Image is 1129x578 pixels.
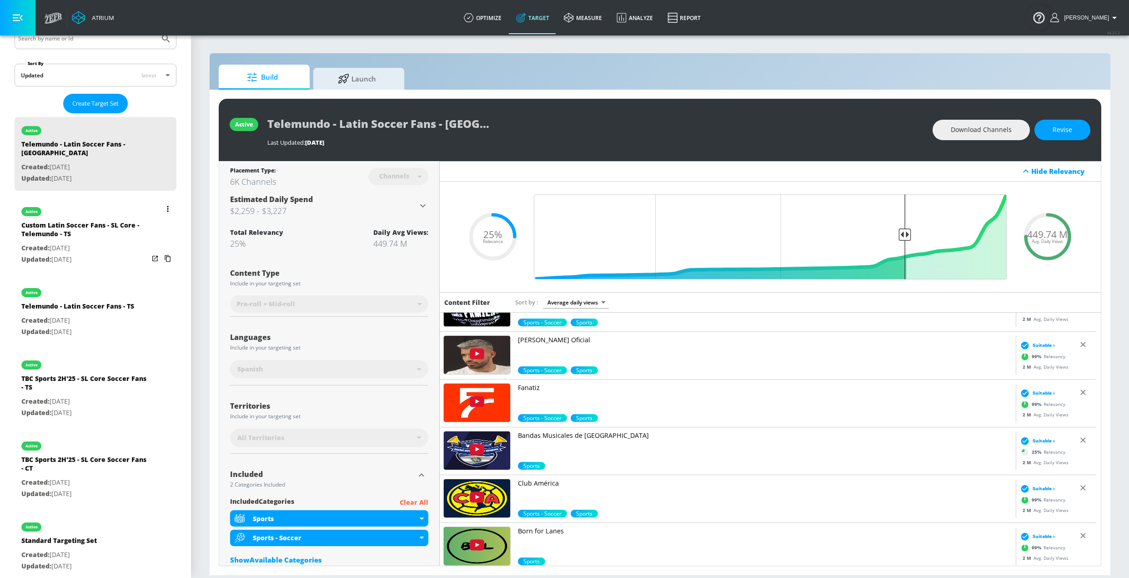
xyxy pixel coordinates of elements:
span: Updated: [21,562,51,570]
span: v 4.22.2 [1107,30,1120,35]
div: Hide Relevancy [440,161,1101,182]
span: Sports - Soccer [518,510,567,517]
input: Final Threshold [529,194,1011,279]
div: Average daily views [543,296,609,309]
span: Sports [571,510,598,517]
p: Club América [518,479,1012,488]
div: ShowAvailable Categories [230,555,428,564]
a: Atrium [72,11,114,25]
span: Created: [21,243,50,252]
div: active [235,121,253,128]
p: Fanatiz [518,383,1012,392]
div: 99.0% [518,414,567,422]
div: Relevancy [1018,350,1065,363]
div: Languages [230,334,428,341]
div: Custom Latin Soccer Fans - SL Core - Telemundo - TS [21,221,149,243]
div: Avg. Daily Views [1018,554,1069,561]
div: Include in your targeting set [230,345,428,350]
div: Include in your targeting set [230,281,428,286]
span: Suitable › [1033,437,1055,444]
div: 6K Channels [230,176,276,187]
a: [PERSON_NAME] Oficial [518,335,1012,366]
span: login as: justin.nim@zefr.com [1060,15,1109,21]
div: Suitable › [1018,340,1055,350]
a: Fanatiz [518,383,1012,414]
h3: $2,259 - $3,227 [230,204,417,217]
div: 2 Categories Included [230,482,415,487]
span: 25 % [1032,449,1044,456]
div: Suitable › [1018,532,1055,541]
div: 99.0% [571,319,598,326]
a: Target [509,1,557,34]
img: UUtfn8vCNZSTXnRhe9WNUWbA [444,527,510,565]
div: Telemundo - Latin Soccer Fans - TS [21,302,134,315]
div: 25.0% [518,462,545,470]
div: Relevancy [1018,493,1065,507]
div: activeCustom Latin Soccer Fans - SL Core - Telemundo - TSCreated:[DATE]Updated:[DATE] [15,198,176,272]
span: latest [141,71,156,79]
div: active [25,363,38,367]
div: activeTelemundo - Latin Soccer Fans - [GEOGRAPHIC_DATA]Created:[DATE]Updated:[DATE] [15,117,176,191]
button: Revise [1034,120,1090,140]
div: Suitable › [1018,388,1055,397]
span: 99 % [1032,544,1044,551]
a: optimize [457,1,509,34]
div: activeTBC Sports 2H'25 - SL Core Soccer Fans - CTCreated:[DATE]Updated:[DATE] [15,432,176,506]
span: Create Target Set [72,98,119,109]
div: Relevancy [1018,541,1065,554]
div: active [25,290,38,295]
a: Bandas Musicales de [GEOGRAPHIC_DATA] [518,431,1012,462]
span: Sports [571,414,598,422]
div: 449.74 M [373,238,428,249]
div: active [25,444,38,448]
div: Standard Targeting Set [21,536,97,549]
p: [DATE] [21,407,149,419]
div: 99.0% [518,319,567,326]
span: Pre-roll + Mid-roll [236,299,295,309]
div: active [25,128,38,133]
span: Sports - Soccer [518,319,567,326]
p: [DATE] [21,243,149,254]
div: Avg. Daily Views [1018,315,1069,322]
button: Download Channels [933,120,1030,140]
div: Estimated Daily Spend$2,259 - $3,227 [230,194,428,217]
img: UUHnLlx8WenplvdsphcZHtFw [444,431,510,470]
div: Updated [21,71,43,79]
div: Territories [230,402,428,410]
div: Channels [375,172,414,180]
p: [DATE] [21,173,149,184]
span: Sports - Soccer [518,414,567,422]
span: Updated: [21,327,51,336]
span: 449.74 M [1027,230,1068,239]
button: Open Resource Center [1026,5,1052,30]
div: Spanish [230,360,428,378]
div: 25% [230,238,283,249]
span: Sports - Soccer [518,366,567,374]
p: [DATE] [21,162,149,173]
img: UUGoquStsDG1flYGaw-5kYhA [444,288,510,326]
div: Sports [230,510,428,527]
div: Daily Avg Views: [373,228,428,237]
div: 99.0% [518,558,545,565]
div: Relevancy [1018,302,1065,315]
div: 99.0% [571,414,598,422]
div: Relevancy [1018,445,1065,459]
div: Atrium [88,14,114,22]
span: Created: [21,162,50,171]
p: Bandas Musicales de [GEOGRAPHIC_DATA] [518,431,1012,440]
span: 2 M [1023,411,1034,417]
span: Suitable › [1033,485,1055,492]
span: 99 % [1032,401,1044,408]
div: Placement Type: [230,167,276,176]
span: Launch [322,68,391,90]
span: 25% [483,230,502,239]
span: 99 % [1032,353,1044,360]
span: Avg. Daily Views [1032,239,1063,244]
span: Estimated Daily Spend [230,194,313,204]
span: Created: [21,550,50,559]
p: Clear All [400,497,428,508]
p: [DATE] [21,254,149,265]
